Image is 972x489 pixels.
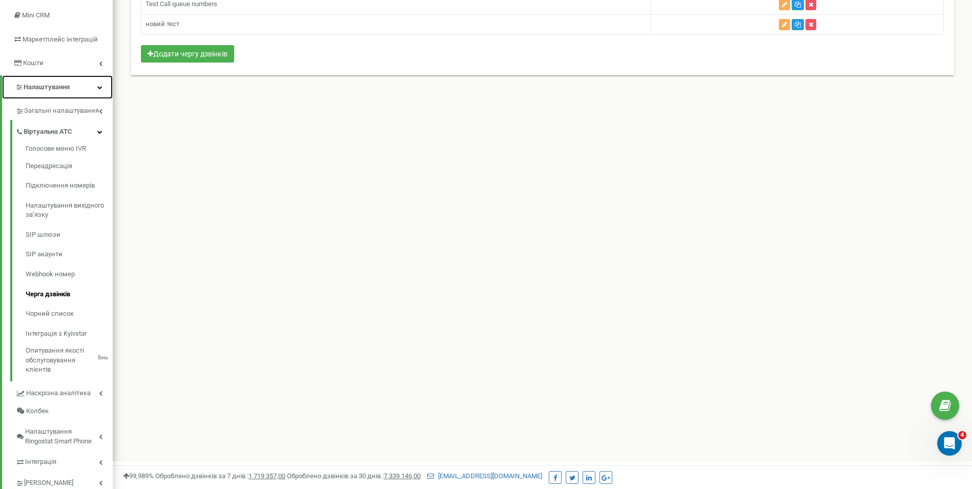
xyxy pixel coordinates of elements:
span: Віртуальна АТС [24,127,72,137]
a: Наскрізна аналітика [15,381,113,402]
a: Налаштування Ringostat Smart Phone [15,420,113,450]
a: Колбек [15,402,113,420]
span: Маркетплейс інтеграцій [23,35,98,43]
a: Опитування якості обслуговування клієнтівBeta [26,343,113,375]
span: Інтеграція [25,457,56,467]
span: Налаштування [24,83,70,91]
span: Кошти [23,59,44,67]
a: Webhook номер [26,264,113,284]
a: Черга дзвінків [26,284,113,304]
a: Інтеграція [15,450,113,471]
span: Налаштування Ringostat Smart Phone [25,427,99,446]
span: 4 [958,431,966,439]
a: Інтеграція з Kyivstar [26,324,113,344]
a: Переадресація [26,156,113,176]
a: Голосове меню IVR [26,144,113,156]
button: Додати чергу дзвінків [141,45,234,63]
a: Налаштування вихідного зв’язку [26,196,113,225]
td: новий тест [141,14,651,34]
span: Колбек [26,406,49,416]
a: Підключення номерів [26,176,113,196]
a: SIP акаунти [26,244,113,264]
span: Mini CRM [22,11,50,19]
span: Загальні налаштування [24,106,99,116]
iframe: Intercom live chat [937,431,962,456]
a: SIP шлюзи [26,225,113,245]
span: Наскрізна аналітика [26,389,91,398]
a: Чорний список [26,304,113,324]
a: Загальні налаштування [15,99,113,120]
a: Налаштування [2,75,113,99]
a: Віртуальна АТС [15,120,113,141]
